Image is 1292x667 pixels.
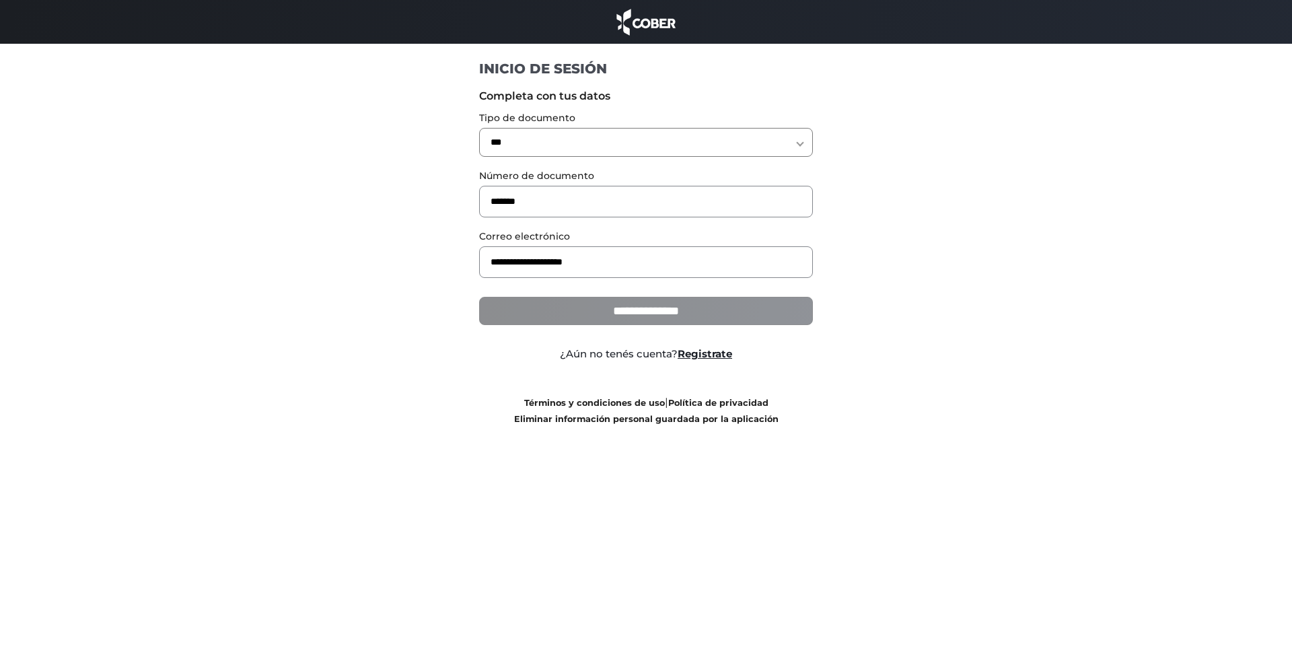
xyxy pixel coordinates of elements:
[524,398,665,408] a: Términos y condiciones de uso
[668,398,768,408] a: Política de privacidad
[613,7,679,37] img: cober_marca.png
[469,347,824,362] div: ¿Aún no tenés cuenta?
[479,88,814,104] label: Completa con tus datos
[479,60,814,77] h1: INICIO DE SESIÓN
[479,169,814,183] label: Número de documento
[469,394,824,427] div: |
[514,414,779,424] a: Eliminar información personal guardada por la aplicación
[678,347,732,360] a: Registrate
[479,230,814,244] label: Correo electrónico
[479,111,814,125] label: Tipo de documento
